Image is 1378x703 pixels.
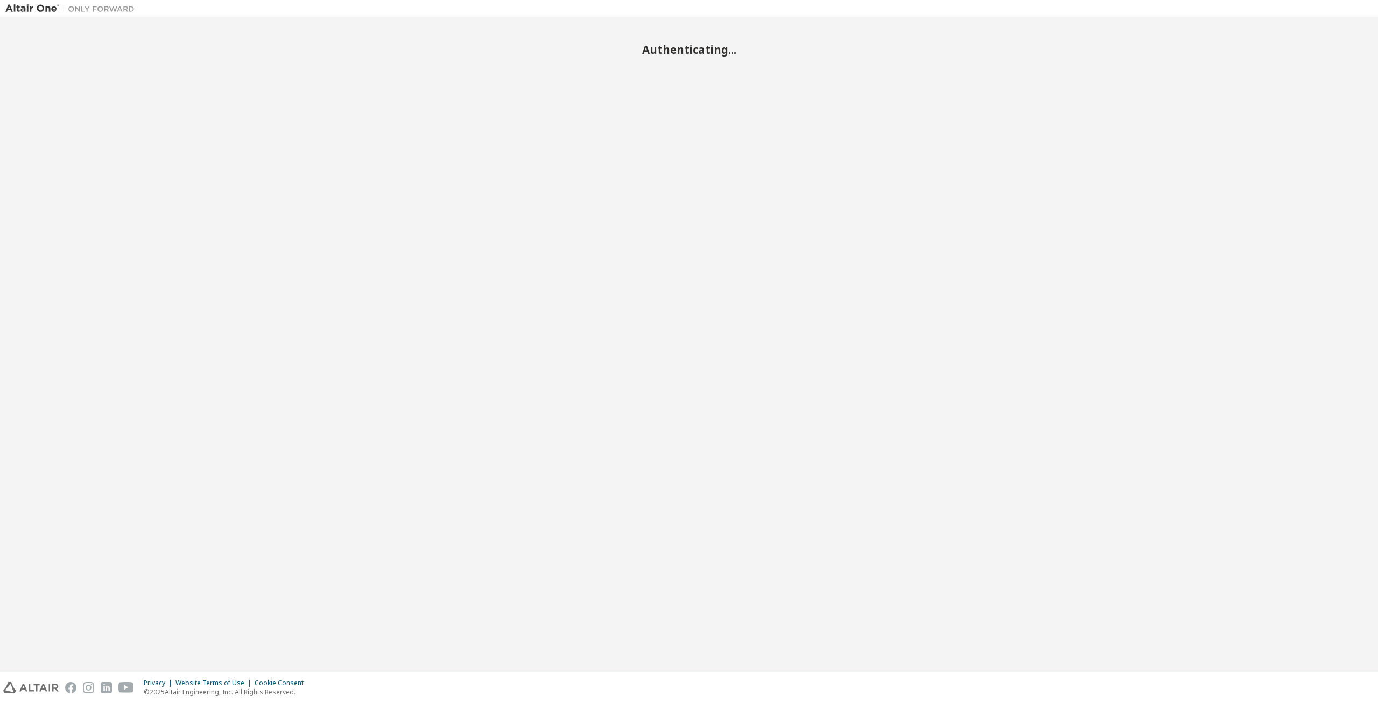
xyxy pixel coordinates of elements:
img: instagram.svg [83,682,94,693]
h2: Authenticating... [5,43,1373,57]
img: facebook.svg [65,682,76,693]
p: © 2025 Altair Engineering, Inc. All Rights Reserved. [144,687,310,697]
div: Cookie Consent [255,679,310,687]
img: altair_logo.svg [3,682,59,693]
img: linkedin.svg [101,682,112,693]
div: Privacy [144,679,175,687]
div: Website Terms of Use [175,679,255,687]
img: youtube.svg [118,682,134,693]
img: Altair One [5,3,140,14]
